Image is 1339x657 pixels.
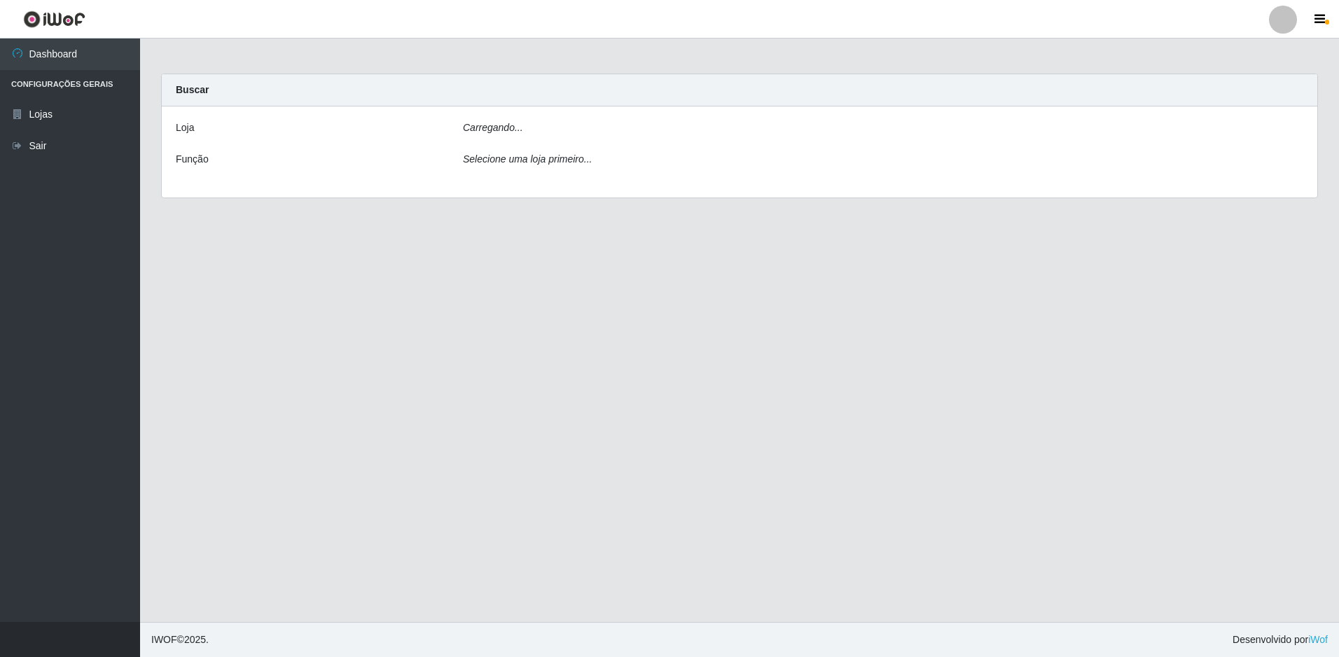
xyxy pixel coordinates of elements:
span: © 2025 . [151,632,209,647]
span: Desenvolvido por [1233,632,1328,647]
label: Função [176,152,209,167]
span: IWOF [151,634,177,645]
a: iWof [1308,634,1328,645]
i: Selecione uma loja primeiro... [463,153,592,165]
img: CoreUI Logo [23,11,85,28]
strong: Buscar [176,84,209,95]
label: Loja [176,120,194,135]
i: Carregando... [463,122,523,133]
